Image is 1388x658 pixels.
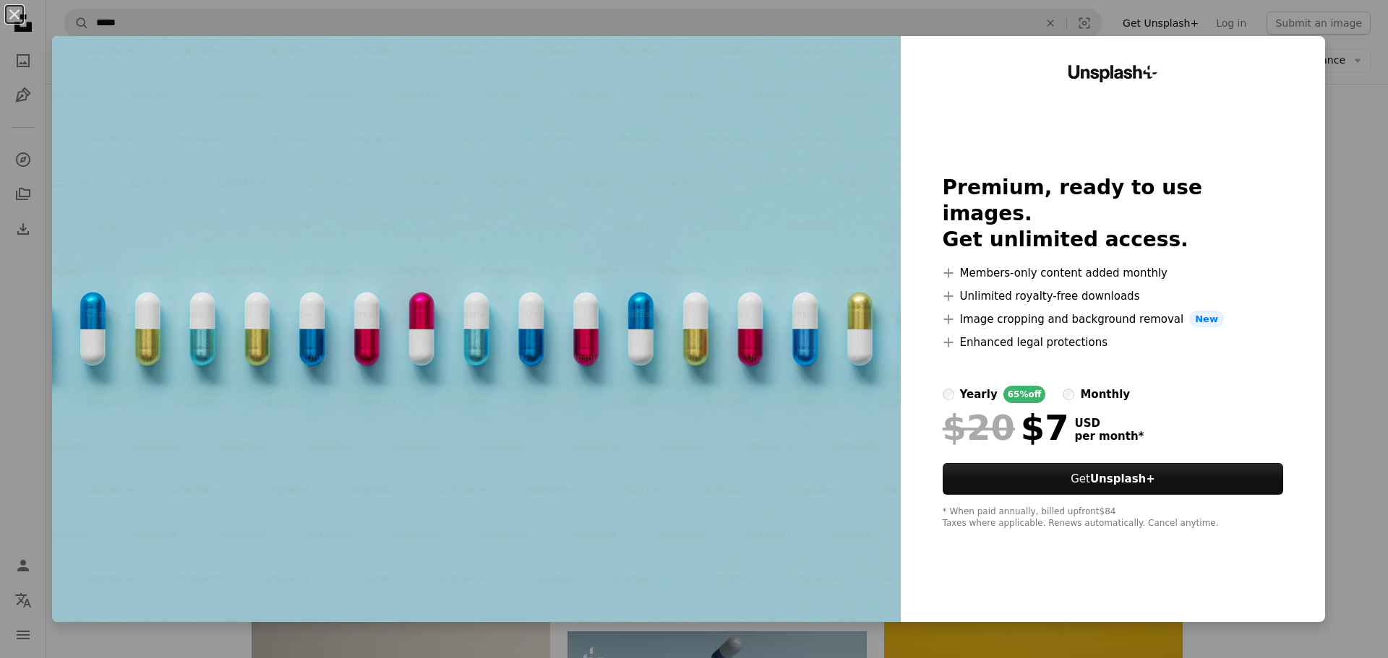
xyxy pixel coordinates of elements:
span: USD [1075,417,1144,430]
span: New [1189,311,1224,328]
input: yearly65%off [943,389,954,400]
li: Enhanced legal protections [943,334,1284,351]
button: GetUnsplash+ [943,463,1284,495]
li: Unlimited royalty-free downloads [943,287,1284,305]
input: monthly [1063,389,1074,400]
strong: Unsplash+ [1090,472,1155,485]
li: Image cropping and background removal [943,311,1284,328]
div: monthly [1080,386,1130,403]
div: $7 [943,409,1069,446]
h2: Premium, ready to use images. Get unlimited access. [943,175,1284,253]
li: Members-only content added monthly [943,264,1284,282]
div: * When paid annually, billed upfront $84 Taxes where applicable. Renews automatically. Cancel any... [943,506,1284,529]
div: yearly [960,386,998,403]
span: per month * [1075,430,1144,443]
div: 65% off [1003,386,1046,403]
span: $20 [943,409,1015,446]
